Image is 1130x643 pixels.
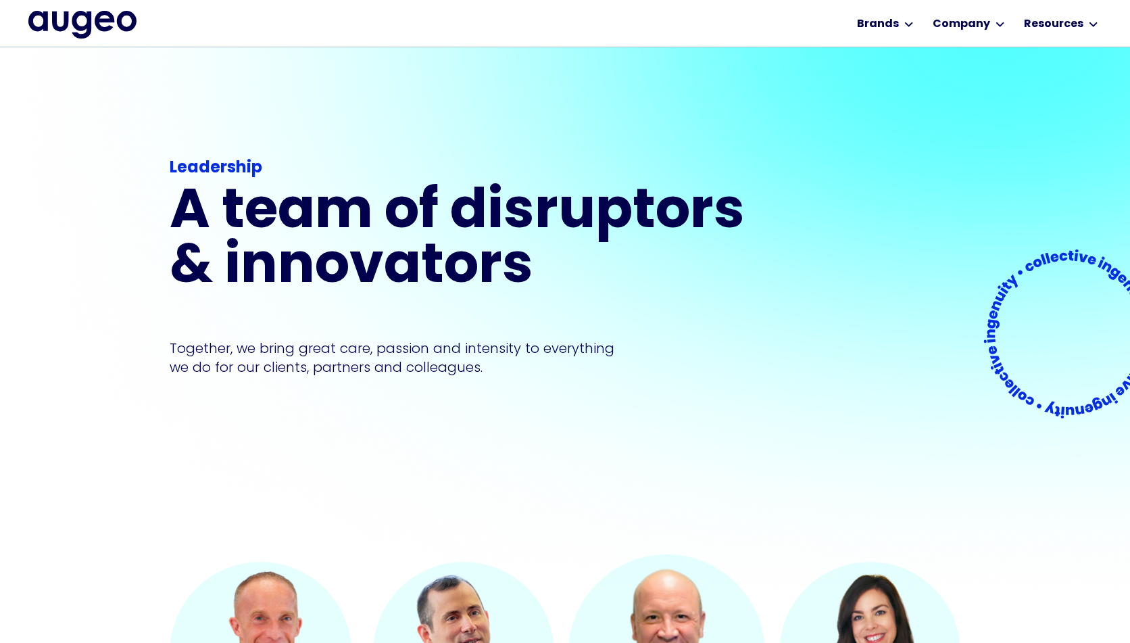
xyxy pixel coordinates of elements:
[857,16,899,32] div: Brands
[170,339,635,377] p: Together, we bring great care, passion and intensity to everything we do for our clients, partner...
[170,156,754,181] div: Leadership
[28,11,137,38] img: Augeo's full logo in midnight blue.
[170,186,754,295] h1: A team of disruptors & innovators
[28,11,137,38] a: home
[933,16,990,32] div: Company
[1024,16,1083,32] div: Resources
